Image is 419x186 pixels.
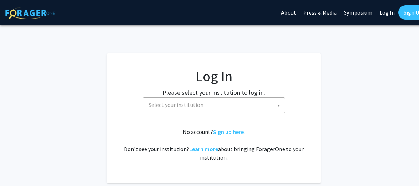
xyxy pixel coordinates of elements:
[146,98,285,112] span: Select your institution
[149,101,203,108] span: Select your institution
[162,88,265,97] label: Please select your institution to log in:
[5,7,55,19] img: ForagerOne Logo
[121,68,306,85] h1: Log In
[121,128,306,162] div: No account? . Don't see your institution? about bringing ForagerOne to your institution.
[189,145,218,153] a: Learn more about bringing ForagerOne to your institution
[143,97,285,113] span: Select your institution
[213,128,244,135] a: Sign up here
